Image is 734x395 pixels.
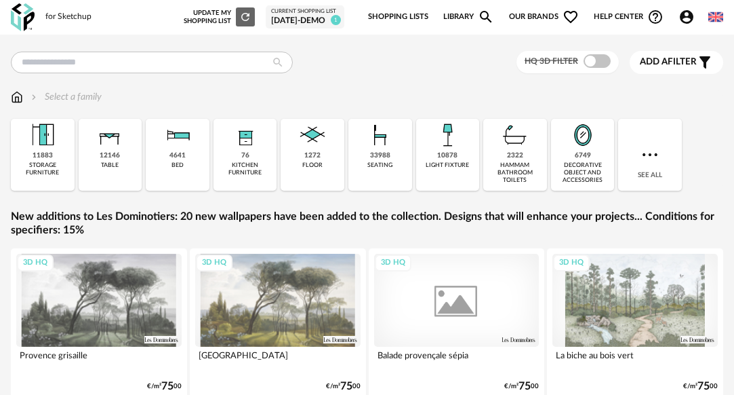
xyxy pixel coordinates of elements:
[26,119,59,151] img: Meuble%20de%20rangement.png
[553,255,590,271] div: 3D HQ
[487,162,543,185] div: hammam bathroom toilets
[28,90,39,104] img: svg+xml;base64,PHN2ZyB3aWR0aD0iMTYiIGhlaWdodD0iMTYiIHZpZXdCb3g9IjAgMCAxNiAxNiIgZmlsbD0ibm9uZSIgeG...
[17,255,54,271] div: 3D HQ
[364,119,396,151] img: Assise.png
[431,119,464,151] img: Luminaire.png
[16,347,182,374] div: Provence grisaille
[594,9,664,25] span: Help centerHelp Circle Outline icon
[302,162,323,169] div: floor
[196,255,232,271] div: 3D HQ
[678,9,695,25] span: Account Circle icon
[271,8,339,26] a: Current Shopping List [DATE]-Demo 1
[575,151,591,160] div: 6749
[271,16,339,26] div: [DATE]-Demo
[370,151,390,160] div: 33988
[499,119,531,151] img: Salle%20de%20bain.png
[271,8,339,15] div: Current Shopping List
[678,9,701,25] span: Account Circle icon
[443,3,494,31] a: LibraryMagnify icon
[304,151,321,160] div: 1272
[218,162,273,177] div: kitchen furniture
[639,144,661,166] img: more.7b13dc1.svg
[507,151,523,160] div: 2322
[630,51,723,74] button: Add afilter Filter icon
[697,382,710,391] span: 75
[326,382,361,391] div: €/m² 00
[94,119,126,151] img: Table.png
[45,12,91,22] div: for Sketchup
[375,255,411,271] div: 3D HQ
[708,10,723,24] img: us
[100,151,120,160] div: 12146
[525,57,578,65] span: HQ 3D filter
[195,347,361,374] div: [GEOGRAPHIC_DATA]
[11,3,35,31] img: OXP
[555,162,611,185] div: decorative object and accessories
[640,57,668,67] span: Add a
[367,162,392,169] div: seating
[171,162,184,169] div: bed
[161,382,174,391] span: 75
[340,382,352,391] span: 75
[509,3,579,31] span: Our brands
[647,9,664,25] span: Help Circle Outline icon
[147,382,182,391] div: €/m² 00
[518,382,531,391] span: 75
[11,90,23,104] img: svg+xml;base64,PHN2ZyB3aWR0aD0iMTYiIGhlaWdodD0iMTciIHZpZXdCb3g9IjAgMCAxNiAxNyIgZmlsbD0ibm9uZSIgeG...
[239,14,251,20] span: Refresh icon
[640,56,697,68] span: filter
[563,9,579,25] span: Heart Outline icon
[15,162,70,177] div: storage furniture
[478,9,494,25] span: Magnify icon
[374,347,539,374] div: Balade provençale sépia
[426,162,469,169] div: light fixture
[437,151,457,160] div: 10878
[28,90,102,104] div: Select a family
[169,151,186,160] div: 4641
[168,7,255,26] div: Update my Shopping List
[504,382,539,391] div: €/m² 00
[296,119,329,151] img: Sol.png
[241,151,249,160] div: 76
[552,347,718,374] div: La biche au bois vert
[567,119,599,151] img: Miroir.png
[101,162,119,169] div: table
[697,54,713,71] span: Filter icon
[161,119,194,151] img: Literie.png
[618,119,682,191] div: See all
[229,119,262,151] img: Rangement.png
[683,382,718,391] div: €/m² 00
[331,15,341,25] span: 1
[11,210,723,238] a: New additions to Les Dominotiers: 20 new wallpapers have been added to the collection. Designs th...
[368,3,428,31] a: Shopping Lists
[33,151,53,160] div: 11883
